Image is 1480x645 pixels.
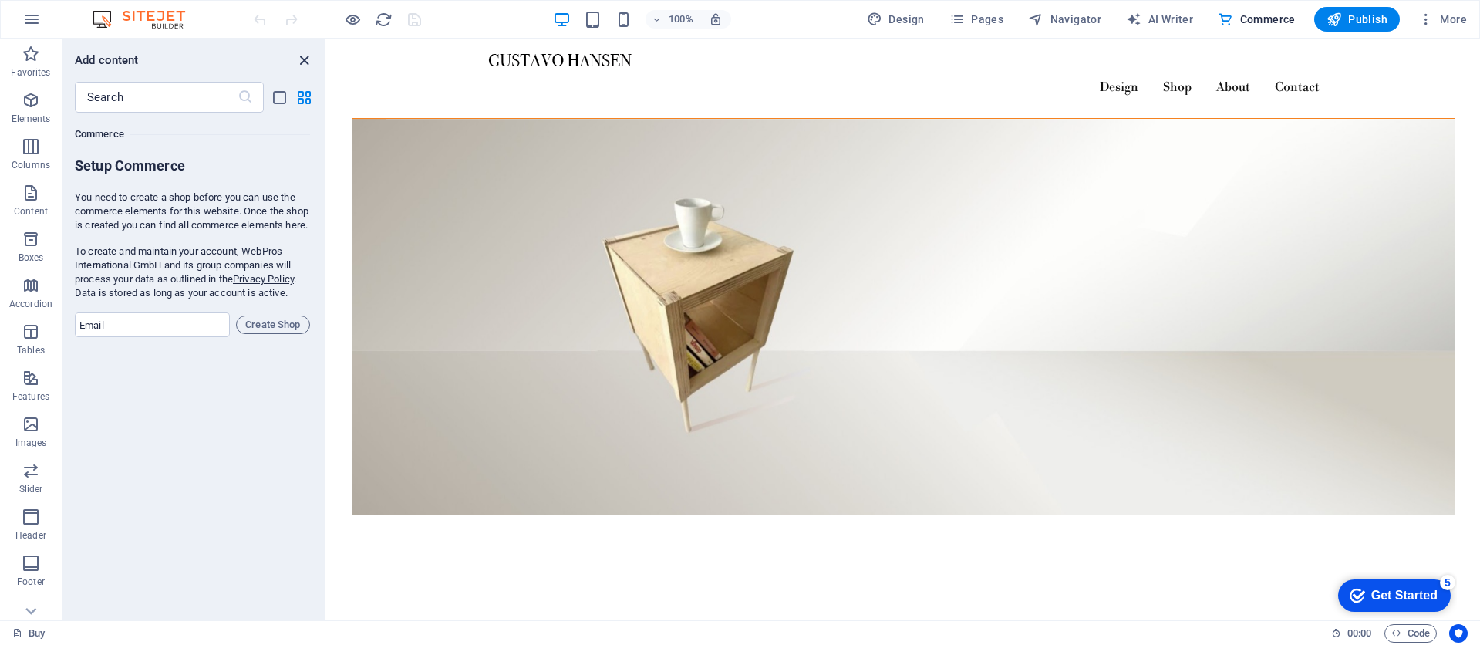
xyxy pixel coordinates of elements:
p: Slider [19,483,43,495]
span: More [1418,12,1467,27]
span: 00 00 [1347,624,1371,643]
p: Tables [17,344,45,356]
a: Click to cancel selection. Double-click to open Pages [12,624,45,643]
p: Favorites [11,66,50,79]
input: Search [75,82,238,113]
button: Publish [1314,7,1400,32]
button: reload [374,10,393,29]
p: Accordion [9,298,52,310]
button: Click here to leave preview mode and continue editing [343,10,362,29]
button: grid-view [295,88,313,106]
h6: Setup Commerce [75,157,310,178]
button: close panel [295,51,313,69]
span: Publish [1327,12,1387,27]
div: Get Started 5 items remaining, 0% complete [12,8,125,40]
p: Content [14,205,48,218]
button: Navigator [1022,7,1107,32]
p: You need to create a shop before you can use the commerce elements for this website. Once the sho... [75,191,310,232]
div: Design (Ctrl+Alt+Y) [861,7,931,32]
div: Get Started [46,17,112,31]
button: Pages [943,7,1010,32]
p: Elements [12,113,51,125]
span: Navigator [1028,12,1101,27]
span: : [1358,627,1360,639]
p: Images [15,437,47,449]
p: Boxes [19,252,44,264]
img: Editor Logo [89,10,204,29]
a: Privacy Policy [233,273,294,285]
p: Columns [12,159,50,171]
button: Design [861,7,931,32]
p: Header [15,529,46,542]
span: Design [867,12,925,27]
span: Code [1391,624,1430,643]
button: list-view [270,88,288,106]
p: To create and maintain your account, WebPros International GmbH and its group companies will proc... [75,245,310,300]
p: Features [12,390,49,403]
h6: Commerce [75,125,310,144]
button: Code [1384,624,1437,643]
span: Pages [949,12,1003,27]
h6: Add content [75,51,139,69]
p: Footer [17,576,45,588]
h6: 100% [669,10,693,29]
h6: Session time [1331,624,1372,643]
button: More [1412,7,1473,32]
button: Usercentrics [1449,624,1468,643]
button: Create Shop [236,316,310,334]
div: 5 [114,3,130,19]
span: Create Shop [243,316,303,334]
input: Email [75,312,230,337]
span: AI Writer [1126,12,1193,27]
button: AI Writer [1120,7,1199,32]
span: Commerce [1218,12,1296,27]
i: On resize automatically adjust zoom level to fit chosen device. [709,12,723,26]
button: Commerce [1212,7,1302,32]
button: 100% [646,10,700,29]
